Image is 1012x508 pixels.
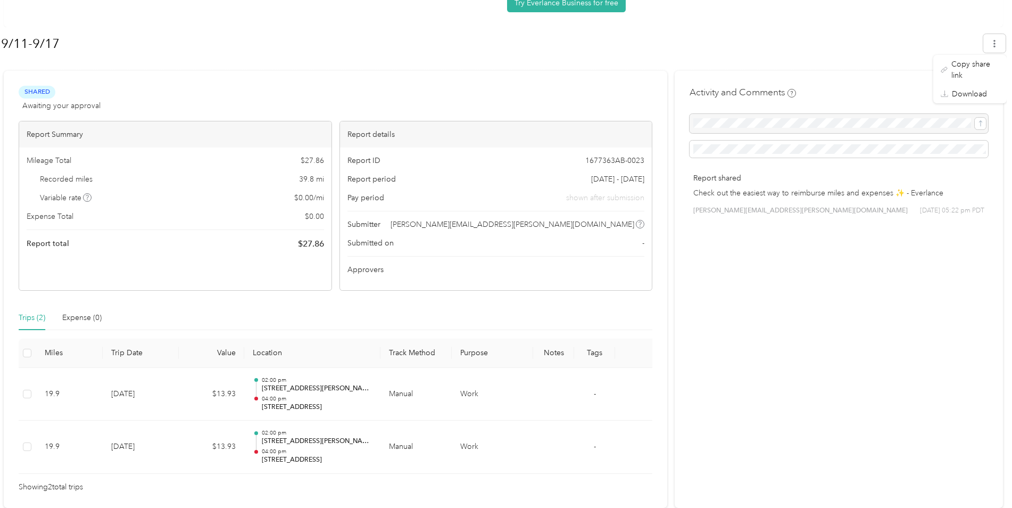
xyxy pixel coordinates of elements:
[19,121,331,148] div: Report Summary
[380,339,451,368] th: Track Method
[693,187,984,199] p: Check out the easiest way to reimburse miles and expenses ✨ - Everlance
[347,237,394,249] span: Submitted on
[179,421,244,474] td: $13.93
[594,389,596,398] span: -
[36,339,103,368] th: Miles
[690,86,796,99] h4: Activity and Comments
[347,219,380,230] span: Submitter
[347,174,396,185] span: Report period
[103,339,179,368] th: Trip Date
[179,368,244,421] td: $13.93
[262,403,372,412] p: [STREET_ADDRESS]
[693,173,984,184] p: Report shared
[340,121,652,148] div: Report details
[179,339,244,368] th: Value
[594,442,596,451] span: -
[244,339,380,368] th: Location
[1,31,976,56] h1: 9/11-9/17
[301,155,324,166] span: $ 27.86
[262,448,372,455] p: 04:00 pm
[380,368,451,421] td: Manual
[347,264,384,275] span: Approvers
[36,421,103,474] td: 19.9
[19,86,55,98] span: Shared
[40,192,92,203] span: Variable rate
[299,174,324,185] span: 39.8 mi
[591,174,644,185] span: [DATE] - [DATE]
[452,339,534,368] th: Purpose
[22,100,101,111] span: Awaiting your approval
[305,211,324,222] span: $ 0.00
[951,59,999,81] span: Copy share link
[452,368,534,421] td: Work
[262,429,372,437] p: 02:00 pm
[347,155,380,166] span: Report ID
[533,339,574,368] th: Notes
[585,155,644,166] span: 1677363AB-0023
[27,155,71,166] span: Mileage Total
[262,395,372,403] p: 04:00 pm
[693,206,908,216] span: [PERSON_NAME][EMAIL_ADDRESS][PERSON_NAME][DOMAIN_NAME]
[62,312,102,324] div: Expense (0)
[452,421,534,474] td: Work
[19,312,45,324] div: Trips (2)
[298,237,324,250] span: $ 27.86
[36,368,103,421] td: 19.9
[262,376,372,384] p: 02:00 pm
[40,174,93,185] span: Recorded miles
[103,368,179,421] td: [DATE]
[19,481,83,493] span: Showing 2 total trips
[391,219,634,230] span: [PERSON_NAME][EMAIL_ADDRESS][PERSON_NAME][DOMAIN_NAME]
[380,421,451,474] td: Manual
[262,384,372,394] p: [STREET_ADDRESS][PERSON_NAME]
[566,192,644,203] span: shown after submission
[262,437,372,446] p: [STREET_ADDRESS][PERSON_NAME]
[642,237,644,249] span: -
[920,206,984,216] span: [DATE] 05:22 pm PDT
[952,88,987,100] span: Download
[103,421,179,474] td: [DATE]
[294,192,324,203] span: $ 0.00 / mi
[347,192,384,203] span: Pay period
[27,238,69,249] span: Report total
[574,339,615,368] th: Tags
[262,455,372,465] p: [STREET_ADDRESS]
[27,211,73,222] span: Expense Total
